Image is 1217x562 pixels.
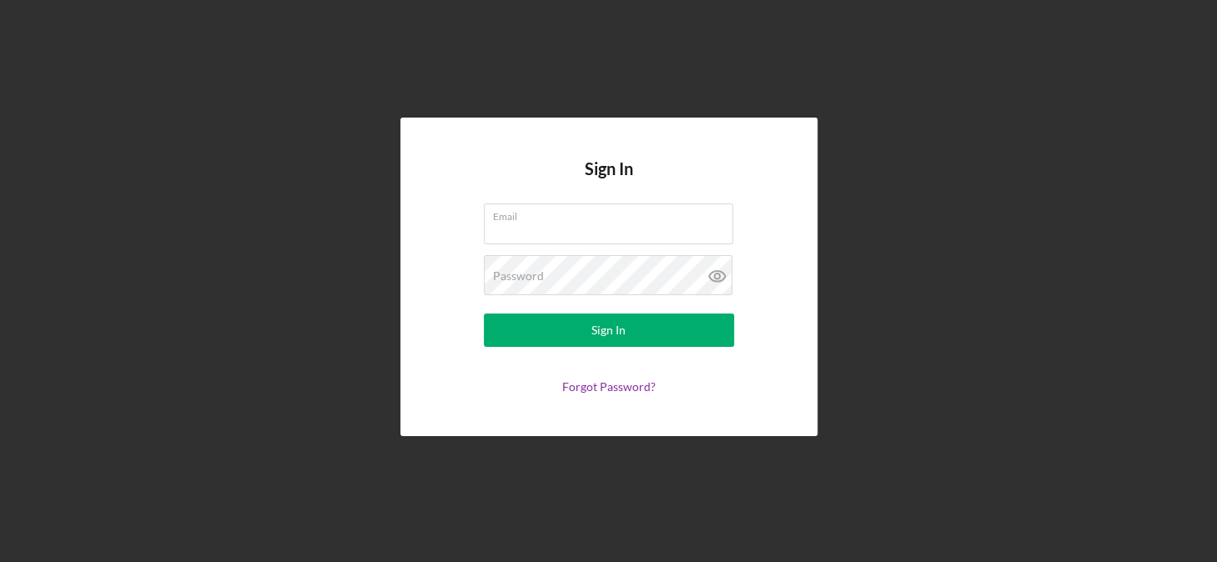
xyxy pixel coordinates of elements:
[493,269,544,283] label: Password
[484,314,734,347] button: Sign In
[493,204,733,223] label: Email
[591,314,626,347] div: Sign In
[562,379,656,394] a: Forgot Password?
[585,159,633,203] h4: Sign In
